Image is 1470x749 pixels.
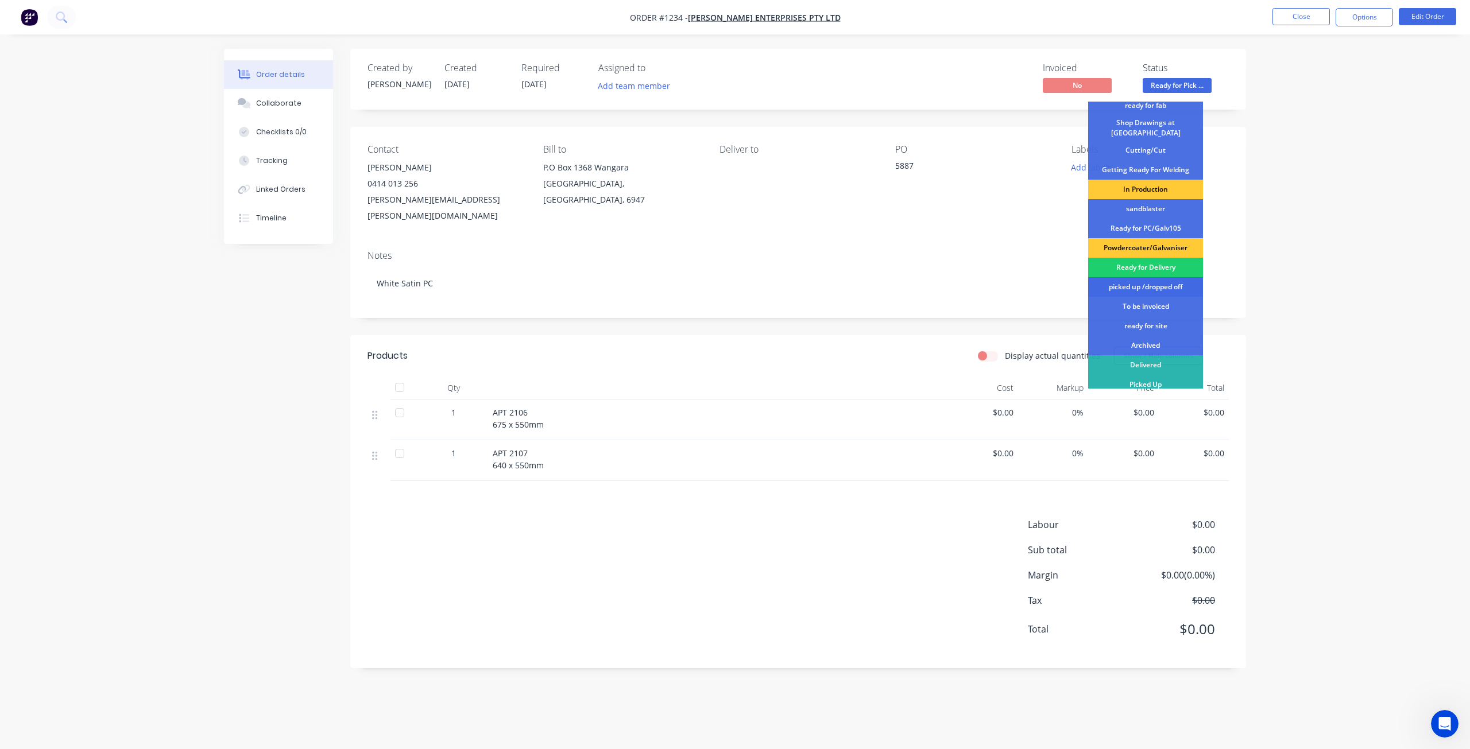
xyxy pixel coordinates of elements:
[256,213,287,223] div: Timeline
[1399,8,1456,25] button: Edit Order
[1130,543,1215,557] span: $0.00
[451,447,456,459] span: 1
[543,160,701,176] div: P.O Box 1368 Wangara
[1088,297,1203,316] div: To be invoiced
[1143,78,1212,92] span: Ready for Pick ...
[224,89,333,118] button: Collaborate
[1088,355,1203,375] div: Delivered
[1163,447,1225,459] span: $0.00
[21,9,38,26] img: Factory
[543,160,701,208] div: P.O Box 1368 Wangara[GEOGRAPHIC_DATA], [GEOGRAPHIC_DATA], 6947
[451,406,456,418] span: 1
[1088,141,1203,160] div: Cutting/Cut
[367,160,525,176] div: [PERSON_NAME]
[256,184,305,195] div: Linked Orders
[1272,8,1330,25] button: Close
[1088,199,1203,219] div: sandblaster
[521,79,547,90] span: [DATE]
[1028,518,1130,531] span: Labour
[947,377,1018,399] div: Cost
[1088,277,1203,297] div: picked up /dropped off
[592,78,676,94] button: Add team member
[367,160,525,224] div: [PERSON_NAME]0414 013 256[PERSON_NAME][EMAIL_ADDRESS][PERSON_NAME][DOMAIN_NAME]
[1336,8,1393,26] button: Options
[1088,180,1203,199] div: In Production
[543,144,701,155] div: Bill to
[598,78,676,94] button: Add team member
[1005,350,1100,362] label: Display actual quantities
[543,176,701,208] div: [GEOGRAPHIC_DATA], [GEOGRAPHIC_DATA], 6947
[1143,78,1212,95] button: Ready for Pick ...
[1023,406,1084,418] span: 0%
[1093,406,1154,418] span: $0.00
[224,146,333,175] button: Tracking
[1023,447,1084,459] span: 0%
[895,144,1053,155] div: PO
[1088,316,1203,336] div: ready for site
[1028,543,1130,557] span: Sub total
[256,98,301,108] div: Collaborate
[895,160,1039,176] div: 5887
[444,63,508,73] div: Created
[493,448,544,471] span: APT 2107 640 x 550mm
[1028,568,1130,582] span: Margin
[1431,710,1459,738] iframe: Intercom live chat
[1018,377,1089,399] div: Markup
[1028,593,1130,607] span: Tax
[367,192,525,224] div: [PERSON_NAME][EMAIL_ADDRESS][PERSON_NAME][DOMAIN_NAME]
[1088,160,1203,180] div: Getting Ready For Welding
[419,377,488,399] div: Qty
[1088,238,1203,258] div: Powdercoater/Galvaniser
[367,250,1229,261] div: Notes
[1065,160,1117,175] button: Add labels
[688,12,841,23] a: [PERSON_NAME] Enterprises PTY LTD
[952,447,1013,459] span: $0.00
[1130,619,1215,639] span: $0.00
[1028,622,1130,636] span: Total
[224,60,333,89] button: Order details
[1088,219,1203,238] div: Ready for PC/Galv105
[1130,518,1215,531] span: $0.00
[367,266,1229,301] div: White Satin PC
[1088,258,1203,277] div: Ready for Delivery
[1088,375,1203,394] div: Picked Up
[224,204,333,232] button: Timeline
[952,406,1013,418] span: $0.00
[493,407,544,430] span: APT 2106 675 x 550mm
[1130,593,1215,607] span: $0.00
[1088,96,1203,115] div: ready for fab
[256,127,307,137] div: Checklists 0/0
[367,63,431,73] div: Created by
[367,176,525,192] div: 0414 013 256
[1093,447,1154,459] span: $0.00
[1043,78,1112,92] span: No
[1143,63,1229,73] div: Status
[1088,336,1203,355] div: Archived
[1071,144,1229,155] div: Labels
[1130,568,1215,582] span: $0.00 ( 0.00 %)
[256,156,288,166] div: Tracking
[1088,115,1203,141] div: Shop Drawings at [GEOGRAPHIC_DATA]
[367,349,408,363] div: Products
[224,175,333,204] button: Linked Orders
[630,12,688,23] span: Order #1234 -
[367,78,431,90] div: [PERSON_NAME]
[719,144,877,155] div: Deliver to
[598,63,713,73] div: Assigned to
[367,144,525,155] div: Contact
[1043,63,1129,73] div: Invoiced
[444,79,470,90] span: [DATE]
[1163,406,1225,418] span: $0.00
[256,69,305,80] div: Order details
[224,118,333,146] button: Checklists 0/0
[521,63,585,73] div: Required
